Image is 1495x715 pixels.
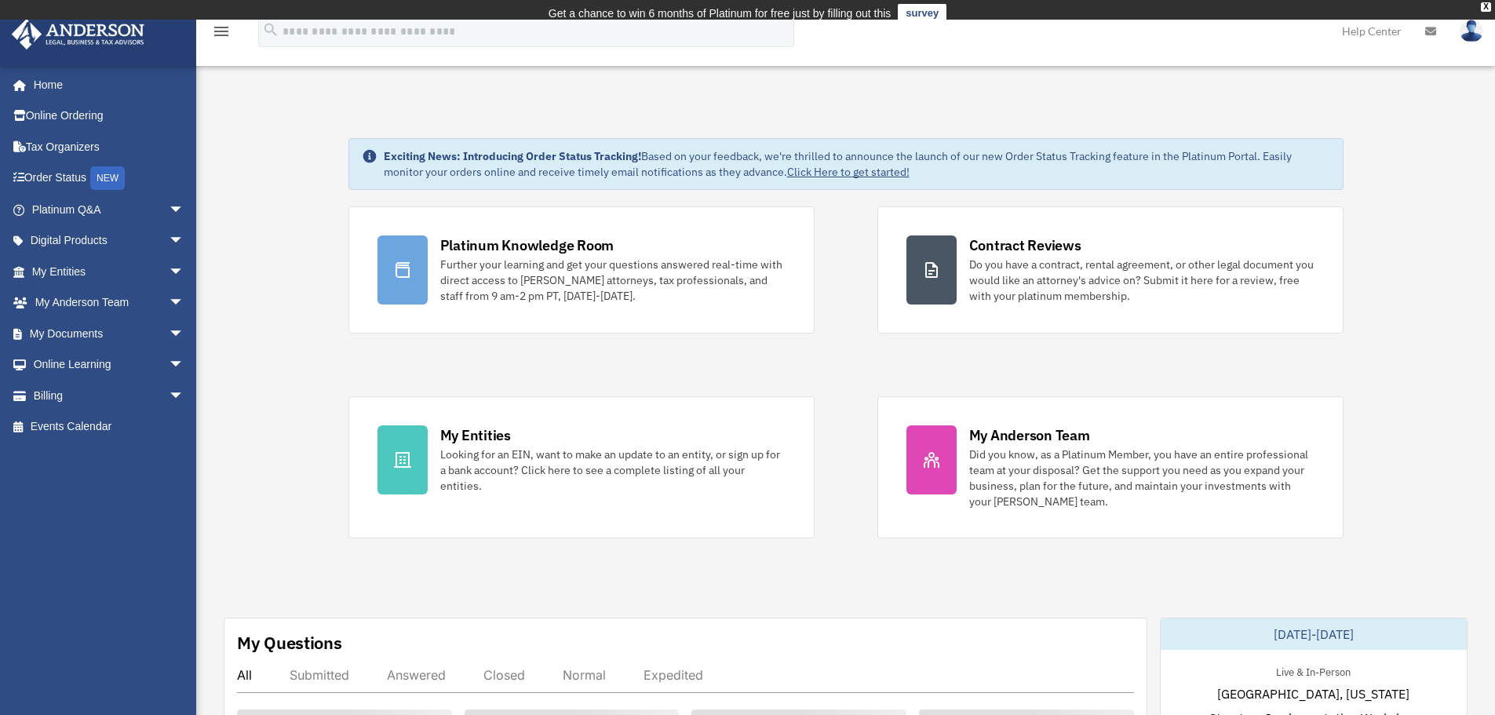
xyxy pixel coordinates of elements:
a: menu [212,27,231,41]
a: My Documentsarrow_drop_down [11,318,208,349]
span: arrow_drop_down [169,225,200,257]
span: arrow_drop_down [169,318,200,350]
div: NEW [90,166,125,190]
a: My Anderson Team Did you know, as a Platinum Member, you have an entire professional team at your... [877,396,1344,538]
strong: Exciting News: Introducing Order Status Tracking! [384,149,641,163]
div: Based on your feedback, we're thrilled to announce the launch of our new Order Status Tracking fe... [384,148,1330,180]
div: Did you know, as a Platinum Member, you have an entire professional team at your disposal? Get th... [969,447,1315,509]
a: Home [11,69,200,100]
div: Get a chance to win 6 months of Platinum for free just by filling out this [549,4,892,23]
span: arrow_drop_down [169,349,200,381]
div: Live & In-Person [1263,662,1363,679]
div: Normal [563,667,606,683]
div: My Anderson Team [969,425,1090,445]
div: Submitted [290,667,349,683]
span: [GEOGRAPHIC_DATA], [US_STATE] [1217,684,1409,703]
span: arrow_drop_down [169,256,200,288]
a: Online Learningarrow_drop_down [11,349,208,381]
a: My Entitiesarrow_drop_down [11,256,208,287]
a: Billingarrow_drop_down [11,380,208,411]
a: My Entities Looking for an EIN, want to make an update to an entity, or sign up for a bank accoun... [348,396,815,538]
div: My Questions [237,631,342,655]
a: My Anderson Teamarrow_drop_down [11,287,208,319]
span: arrow_drop_down [169,287,200,319]
a: Events Calendar [11,411,208,443]
div: Contract Reviews [969,235,1081,255]
div: Platinum Knowledge Room [440,235,614,255]
a: Online Ordering [11,100,208,132]
div: Answered [387,667,446,683]
a: survey [898,4,946,23]
div: Expedited [644,667,703,683]
a: Platinum Q&Aarrow_drop_down [11,194,208,225]
i: menu [212,22,231,41]
img: Anderson Advisors Platinum Portal [7,19,149,49]
div: Closed [483,667,525,683]
div: All [237,667,252,683]
a: Contract Reviews Do you have a contract, rental agreement, or other legal document you would like... [877,206,1344,334]
div: Do you have a contract, rental agreement, or other legal document you would like an attorney's ad... [969,257,1315,304]
img: User Pic [1460,20,1483,42]
a: Click Here to get started! [787,165,910,179]
a: Digital Productsarrow_drop_down [11,225,208,257]
div: Further your learning and get your questions answered real-time with direct access to [PERSON_NAM... [440,257,786,304]
div: close [1481,2,1491,12]
div: My Entities [440,425,511,445]
i: search [262,21,279,38]
span: arrow_drop_down [169,194,200,226]
div: Looking for an EIN, want to make an update to an entity, or sign up for a bank account? Click her... [440,447,786,494]
a: Tax Organizers [11,131,208,162]
div: [DATE]-[DATE] [1161,618,1467,650]
a: Order StatusNEW [11,162,208,195]
span: arrow_drop_down [169,380,200,412]
a: Platinum Knowledge Room Further your learning and get your questions answered real-time with dire... [348,206,815,334]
